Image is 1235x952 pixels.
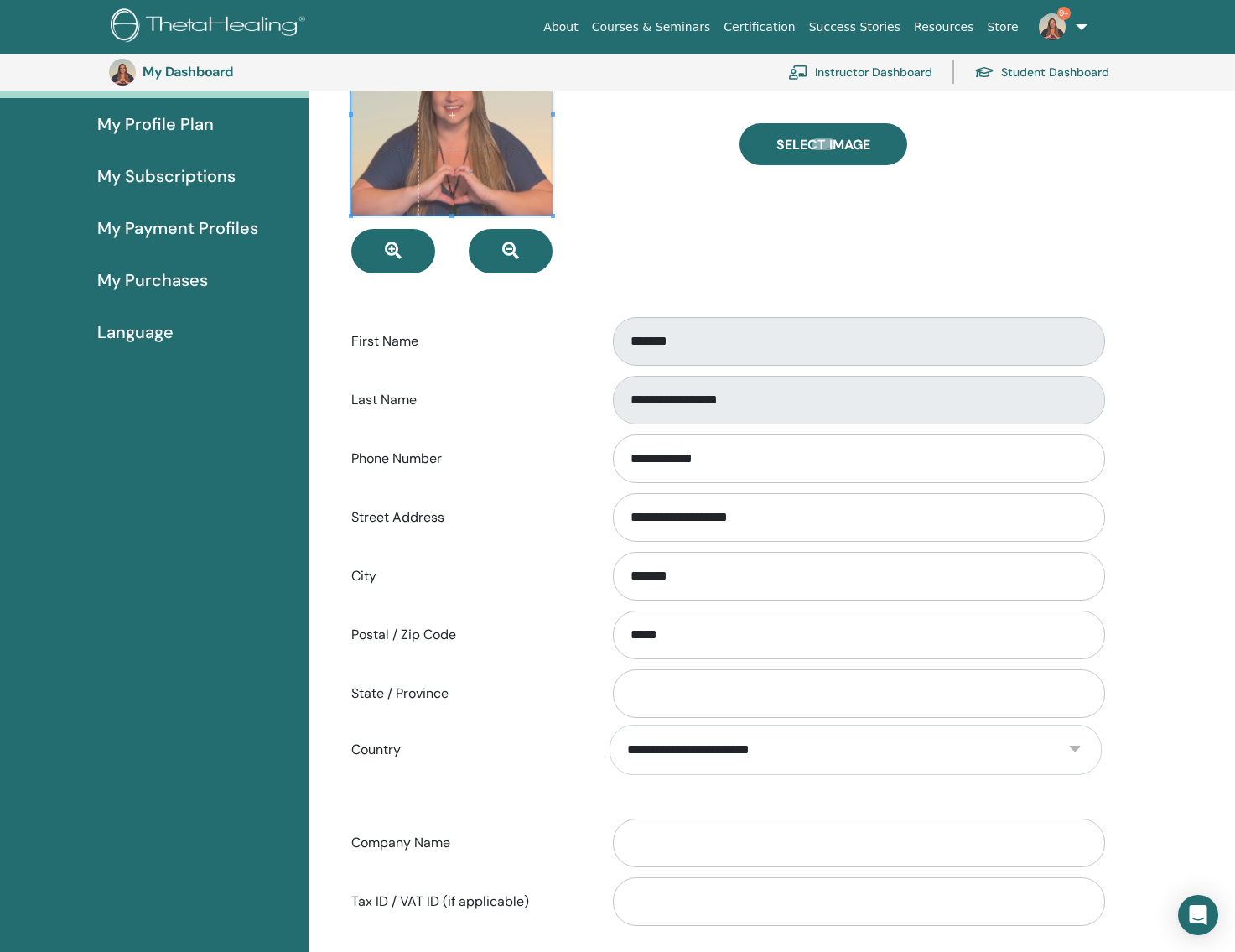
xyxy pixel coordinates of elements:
img: default.jpg [109,59,136,86]
label: Country [339,734,597,766]
a: Courses & Seminars [585,12,718,43]
label: Company Name [339,827,597,859]
img: graduation-cap.svg [974,65,994,80]
a: Certification [717,12,802,43]
img: chalkboard-teacher.svg [788,65,808,80]
a: Student Dashboard [974,54,1109,91]
label: City [339,560,597,592]
label: State / Province [339,678,597,710]
img: default.jpg [1039,13,1066,40]
a: Store [981,12,1025,43]
span: Language [97,320,174,345]
label: Street Address [339,502,597,533]
span: Select Image [776,136,870,153]
label: Last Name [339,384,597,416]
span: My Subscriptions [97,164,236,189]
span: 9+ [1057,7,1071,20]
label: Phone Number [339,443,597,475]
label: First Name [339,325,597,357]
span: My Purchases [97,268,208,293]
a: Resources [907,12,981,43]
a: Success Stories [802,12,907,43]
span: My Profile Plan [97,112,214,137]
div: Open Intercom Messenger [1178,895,1218,935]
h3: My Dashboard [143,64,310,80]
label: Postal / Zip Code [339,619,597,651]
span: My Payment Profiles [97,216,258,241]
input: Select Image [812,138,834,150]
img: logo.png [111,8,311,46]
label: Tax ID / VAT ID (if applicable) [339,886,597,918]
a: Instructor Dashboard [788,54,932,91]
a: About [537,12,584,43]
